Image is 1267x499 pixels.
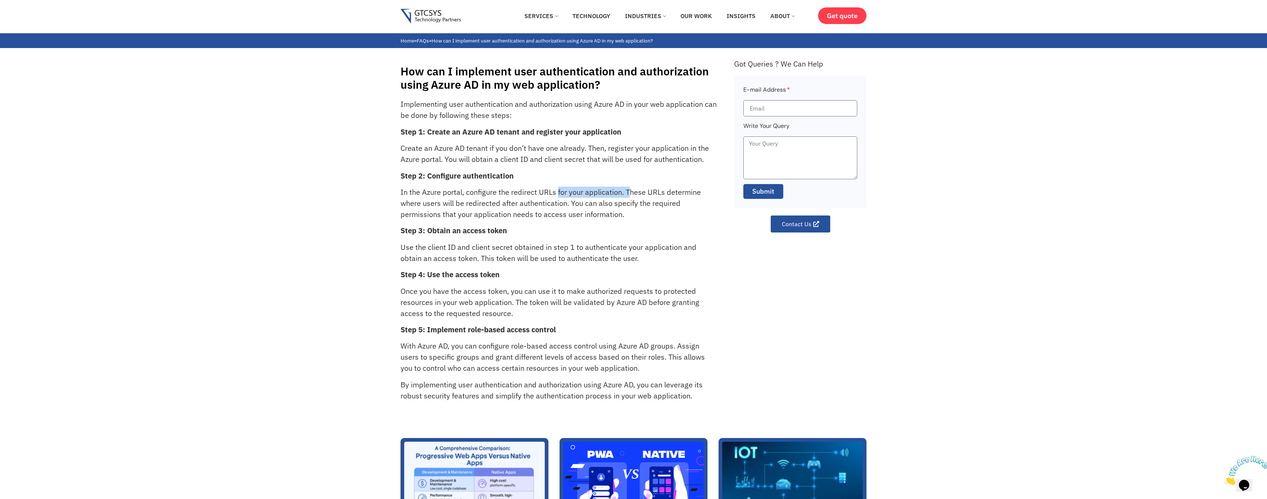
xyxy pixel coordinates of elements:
[765,8,800,24] a: About
[3,3,49,32] img: Chat attention grabber
[401,9,461,24] img: Gtcsys logo
[401,325,556,335] strong: Step 5: Implement role-based access control
[401,127,621,137] strong: Step 1: Create an Azure AD tenant and register your application
[782,221,811,227] span: Contact Us
[743,184,783,199] button: Submit
[743,85,857,204] form: Faq Form
[827,12,858,20] span: Get quote
[432,37,653,44] span: How can I implement user authentication and authorization using Azure AD in my web application?
[734,59,866,68] div: Got Queries ? We Can Help
[401,269,500,279] strong: Step 4: Use the access token
[675,8,717,24] a: Our Work
[752,187,774,196] span: Submit
[519,8,563,24] a: Services
[401,171,514,181] strong: Step 2: Configure authentication
[401,242,717,264] p: Use the client ID and client secret obtained in step 1 to authenticate your application and obtai...
[417,37,429,44] a: FAQs
[818,7,866,24] a: Get quote
[401,143,717,165] p: Create an Azure AD tenant if you don’t have one already. Then, register your application in the A...
[401,286,717,319] p: Once you have the access token, you can use it to make authorized requests to protected resources...
[401,65,727,91] h1: How can I implement user authentication and authorization using Azure AD in my web application?
[401,187,717,220] p: In the Azure portal, configure the redirect URLs for your application. These URLs determine where...
[743,100,857,116] input: Email
[401,99,717,121] p: Implementing user authentication and authorization using Azure AD in your web application can be ...
[619,8,671,24] a: Industries
[1221,453,1267,488] iframe: chat widget
[401,379,717,401] p: By implementing user authentication and authorization using Azure AD, you can leverage its robust...
[401,37,414,44] a: Home
[771,215,830,232] a: Contact Us
[743,85,790,100] label: E-mail Address
[743,121,790,136] label: Write Your Query
[401,37,653,44] span: » »
[567,8,616,24] a: Technology
[401,225,507,235] strong: Step 3: Obtain an access token
[401,340,717,374] p: With Azure AD, you can configure role-based access control using Azure AD groups. Assign users to...
[721,8,761,24] a: Insights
